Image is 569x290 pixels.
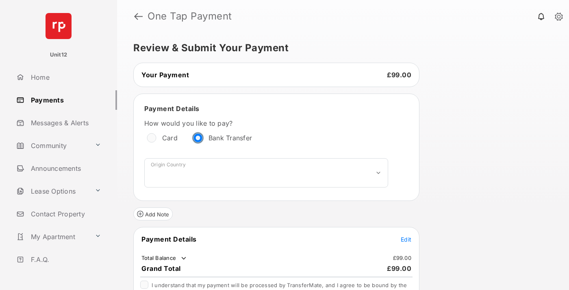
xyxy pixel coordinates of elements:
button: Edit [401,235,411,243]
h5: Review & Submit Your Payment [133,43,546,53]
button: Add Note [133,207,173,220]
a: Community [13,136,91,155]
p: Unit12 [50,51,67,59]
a: Messages & Alerts [13,113,117,133]
span: Edit [401,236,411,243]
span: Payment Details [144,105,200,113]
a: Payments [13,90,117,110]
span: Grand Total [141,264,181,273]
a: Contact Property [13,204,117,224]
span: Your Payment [141,71,189,79]
label: Bank Transfer [208,134,252,142]
label: Card [162,134,178,142]
label: How would you like to pay? [144,119,388,127]
a: F.A.Q. [13,250,117,269]
span: Payment Details [141,235,197,243]
a: Lease Options [13,181,91,201]
a: Home [13,68,117,87]
a: My Apartment [13,227,91,246]
td: £99.00 [393,254,412,262]
a: Announcements [13,159,117,178]
span: £99.00 [387,264,411,273]
img: svg+xml;base64,PHN2ZyB4bWxucz0iaHR0cDovL3d3dy53My5vcmcvMjAwMC9zdmciIHdpZHRoPSI2NCIgaGVpZ2h0PSI2NC... [46,13,72,39]
strong: One Tap Payment [148,11,232,21]
td: Total Balance [141,254,188,262]
span: £99.00 [387,71,411,79]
